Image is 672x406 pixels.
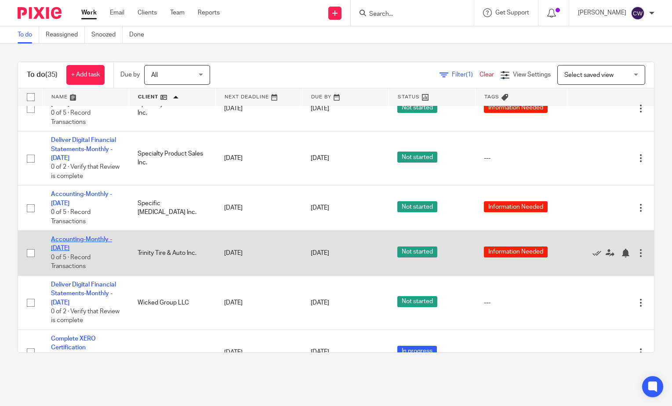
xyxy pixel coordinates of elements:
[51,236,112,251] a: Accounting-Monthly - [DATE]
[495,10,529,16] span: Get Support
[397,346,437,357] span: In progress
[170,8,185,17] a: Team
[564,72,614,78] span: Select saved view
[368,11,447,18] input: Search
[466,72,473,78] span: (1)
[81,8,97,17] a: Work
[311,300,329,306] span: [DATE]
[129,231,215,276] td: Trinity Tire & Auto Inc.
[484,94,499,99] span: Tags
[484,154,559,163] div: ---
[397,102,437,113] span: Not started
[215,131,302,185] td: [DATE]
[215,231,302,276] td: [DATE]
[397,246,437,257] span: Not started
[120,70,140,79] p: Due by
[27,70,58,80] h1: To do
[215,330,302,375] td: [DATE]
[51,92,112,107] a: Accounting-Monthly - [DATE]
[311,349,329,355] span: [DATE]
[592,249,606,257] a: Mark as done
[578,8,626,17] p: [PERSON_NAME]
[484,246,548,257] span: Information Needed
[397,152,437,163] span: Not started
[397,201,437,212] span: Not started
[129,131,215,185] td: Specialty Product Sales Inc.
[66,65,105,85] a: + Add task
[18,26,39,43] a: To do
[513,72,551,78] span: View Settings
[484,201,548,212] span: Information Needed
[311,155,329,161] span: [DATE]
[51,209,91,225] span: 0 of 5 · Record Transactions
[45,71,58,78] span: (35)
[484,348,559,357] div: ---
[484,298,559,307] div: ---
[631,6,645,20] img: svg%3E
[198,8,220,17] a: Reports
[129,26,151,43] a: Done
[18,7,62,19] img: Pixie
[484,102,548,113] span: Information Needed
[479,72,494,78] a: Clear
[51,308,120,324] span: 0 of 2 · Verify that Review is complete
[51,254,91,270] span: 0 of 5 · Record Transactions
[51,282,116,306] a: Deliver Digital Financial Statements-Monthly - [DATE]
[51,191,112,206] a: Accounting-Monthly - [DATE]
[215,86,302,131] td: [DATE]
[452,72,479,78] span: Filter
[311,105,329,112] span: [DATE]
[311,250,329,256] span: [DATE]
[51,110,91,125] span: 0 of 5 · Record Transactions
[151,72,158,78] span: All
[129,185,215,231] td: Specific [MEDICAL_DATA] Inc.
[397,296,437,307] span: Not started
[215,275,302,330] td: [DATE]
[51,336,96,360] a: Complete XERO Certification Requirements
[46,26,85,43] a: Reassigned
[138,8,157,17] a: Clients
[110,8,124,17] a: Email
[91,26,123,43] a: Snoozed
[215,185,302,231] td: [DATE]
[311,205,329,211] span: [DATE]
[129,86,215,131] td: Specialty Product Sales Inc.
[129,275,215,330] td: Wicked Group LLC
[51,137,116,161] a: Deliver Digital Financial Statements-Monthly - [DATE]
[51,164,120,179] span: 0 of 2 · Verify that Review is complete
